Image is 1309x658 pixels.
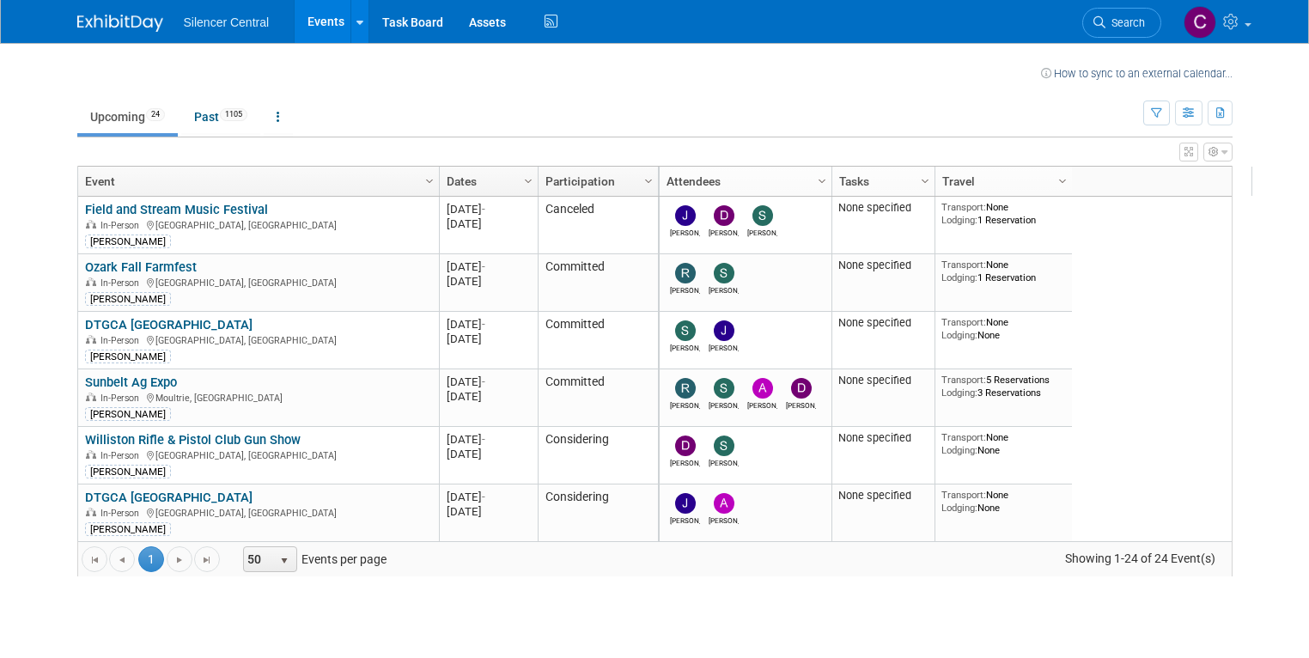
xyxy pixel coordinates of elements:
[277,554,291,568] span: select
[815,174,829,188] span: Column Settings
[941,489,986,501] span: Transport:
[109,546,135,572] a: Go to the previous page
[752,378,773,399] img: Andrew Sorenson
[173,553,186,567] span: Go to the next page
[786,399,816,410] div: Dean Woods
[447,317,530,332] div: [DATE]
[86,335,96,344] img: In-Person Event
[709,399,739,410] div: Sarah Young
[1049,546,1231,570] span: Showing 1-24 of 24 Event(s)
[675,263,696,283] img: Rob Young
[146,108,165,121] span: 24
[1056,174,1069,188] span: Column Settings
[709,341,739,352] div: Justin Armstrong
[100,393,144,404] span: In-Person
[752,205,773,226] img: Steve Phillips
[675,378,696,399] img: Rob Young
[181,101,260,133] a: Past1105
[941,374,1065,399] div: 5 Reservations 3 Reservations
[941,374,986,386] span: Transport:
[714,263,734,283] img: Sarah Young
[86,508,96,516] img: In-Person Event
[538,254,658,312] td: Committed
[447,216,530,231] div: [DATE]
[941,444,977,456] span: Lodging:
[941,214,977,226] span: Lodging:
[85,202,268,217] a: Field and Stream Music Festival
[85,259,197,275] a: Ozark Fall Farmfest
[86,393,96,401] img: In-Person Event
[521,174,535,188] span: Column Settings
[709,283,739,295] div: Sarah Young
[538,369,658,427] td: Committed
[86,220,96,228] img: In-Person Event
[482,490,485,503] span: -
[447,447,530,461] div: [DATE]
[1105,16,1145,29] span: Search
[423,174,436,188] span: Column Settings
[538,427,658,484] td: Considering
[1041,67,1233,80] a: How to sync to an external calendar...
[85,292,171,306] div: [PERSON_NAME]
[941,387,977,399] span: Lodging:
[838,259,928,272] div: None specified
[115,553,129,567] span: Go to the previous page
[941,259,1065,283] div: None 1 Reservation
[670,226,700,237] div: Justin Armstrong
[709,514,739,525] div: Andrew Sorenson
[85,375,177,390] a: Sunbelt Ag Expo
[482,203,485,216] span: -
[670,514,700,525] div: Justin Armstrong
[85,317,253,332] a: DTGCA [GEOGRAPHIC_DATA]
[714,436,734,456] img: Steve Phillips
[447,202,530,216] div: [DATE]
[675,205,696,226] img: Justin Armstrong
[838,316,928,330] div: None specified
[941,259,986,271] span: Transport:
[100,220,144,231] span: In-Person
[200,553,214,567] span: Go to the last page
[85,275,431,289] div: [GEOGRAPHIC_DATA], [GEOGRAPHIC_DATA]
[941,329,977,341] span: Lodging:
[1053,167,1072,192] a: Column Settings
[670,399,700,410] div: Rob Young
[100,508,144,519] span: In-Person
[941,431,1065,456] div: None None
[244,547,273,571] span: 50
[77,15,163,32] img: ExhibitDay
[714,493,734,514] img: Andrew Sorenson
[538,484,658,542] td: Considering
[916,167,935,192] a: Column Settings
[714,378,734,399] img: Sarah Young
[194,546,220,572] a: Go to the last page
[675,493,696,514] img: Justin Armstrong
[85,167,428,196] a: Event
[85,505,431,520] div: [GEOGRAPHIC_DATA], [GEOGRAPHIC_DATA]
[747,399,777,410] div: Andrew Sorenson
[85,465,171,478] div: [PERSON_NAME]
[482,260,485,273] span: -
[642,174,655,188] span: Column Settings
[88,553,101,567] span: Go to the first page
[941,271,977,283] span: Lodging:
[482,318,485,331] span: -
[838,431,928,445] div: None specified
[675,320,696,341] img: Steve Phillips
[639,167,658,192] a: Column Settings
[85,522,171,536] div: [PERSON_NAME]
[447,432,530,447] div: [DATE]
[447,274,530,289] div: [DATE]
[941,316,1065,341] div: None None
[82,546,107,572] a: Go to the first page
[100,450,144,461] span: In-Person
[138,546,164,572] span: 1
[447,375,530,389] div: [DATE]
[167,546,192,572] a: Go to the next page
[85,390,431,405] div: Moultrie, [GEOGRAPHIC_DATA]
[941,201,1065,226] div: None 1 Reservation
[538,312,658,369] td: Committed
[221,546,404,572] span: Events per page
[447,167,527,196] a: Dates
[85,332,431,347] div: [GEOGRAPHIC_DATA], [GEOGRAPHIC_DATA]
[545,167,647,196] a: Participation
